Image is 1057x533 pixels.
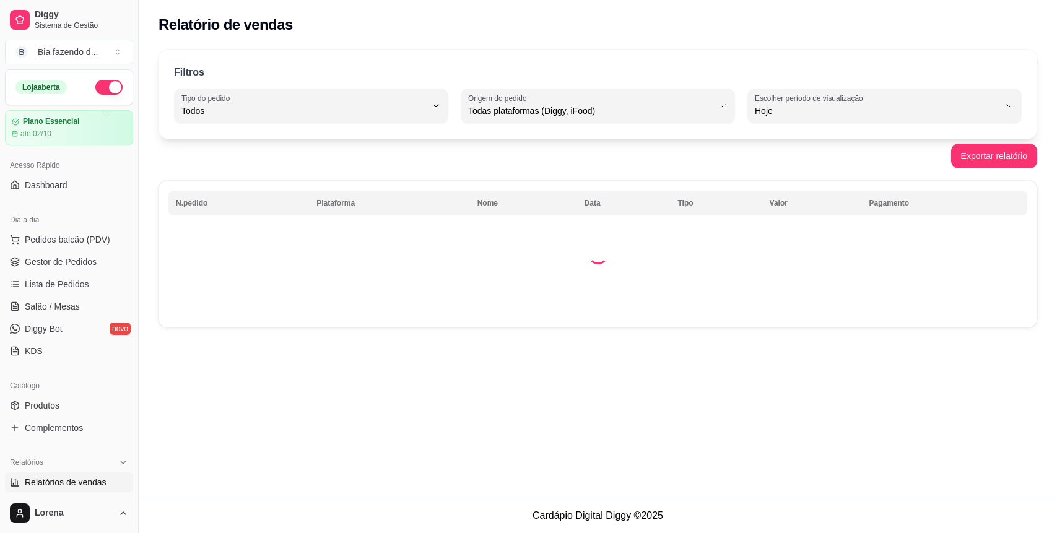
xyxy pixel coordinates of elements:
[5,40,133,64] button: Select a team
[5,376,133,396] div: Catálogo
[5,155,133,175] div: Acesso Rápido
[5,5,133,35] a: DiggySistema de Gestão
[25,179,67,191] span: Dashboard
[25,256,97,268] span: Gestor de Pedidos
[5,274,133,294] a: Lista de Pedidos
[174,65,204,80] p: Filtros
[139,498,1057,533] footer: Cardápio Digital Diggy © 2025
[25,323,63,335] span: Diggy Bot
[468,105,713,117] span: Todas plataformas (Diggy, iFood)
[461,89,735,123] button: Origem do pedidoTodas plataformas (Diggy, iFood)
[5,210,133,230] div: Dia a dia
[25,345,43,357] span: KDS
[35,508,113,519] span: Lorena
[5,110,133,145] a: Plano Essencialaté 02/10
[25,278,89,290] span: Lista de Pedidos
[5,472,133,492] a: Relatórios de vendas
[755,93,867,103] label: Escolher período de visualização
[95,80,123,95] button: Alterar Status
[35,9,128,20] span: Diggy
[15,80,67,94] div: Loja aberta
[174,89,448,123] button: Tipo do pedidoTodos
[25,422,83,434] span: Complementos
[15,46,28,58] span: B
[5,297,133,316] a: Salão / Mesas
[951,144,1037,168] button: Exportar relatório
[5,230,133,249] button: Pedidos balcão (PDV)
[5,418,133,438] a: Complementos
[35,20,128,30] span: Sistema de Gestão
[747,89,1022,123] button: Escolher período de visualizaçãoHoje
[25,476,107,488] span: Relatórios de vendas
[5,319,133,339] a: Diggy Botnovo
[755,105,999,117] span: Hoje
[25,233,110,246] span: Pedidos balcão (PDV)
[5,498,133,528] button: Lorena
[5,252,133,272] a: Gestor de Pedidos
[23,117,79,126] article: Plano Essencial
[38,46,98,58] div: Bia fazendo d ...
[159,15,293,35] h2: Relatório de vendas
[181,105,426,117] span: Todos
[25,399,59,412] span: Produtos
[5,175,133,195] a: Dashboard
[10,457,43,467] span: Relatórios
[588,245,608,264] div: Loading
[5,396,133,415] a: Produtos
[181,93,234,103] label: Tipo do pedido
[25,300,80,313] span: Salão / Mesas
[5,341,133,361] a: KDS
[468,93,531,103] label: Origem do pedido
[20,129,51,139] article: até 02/10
